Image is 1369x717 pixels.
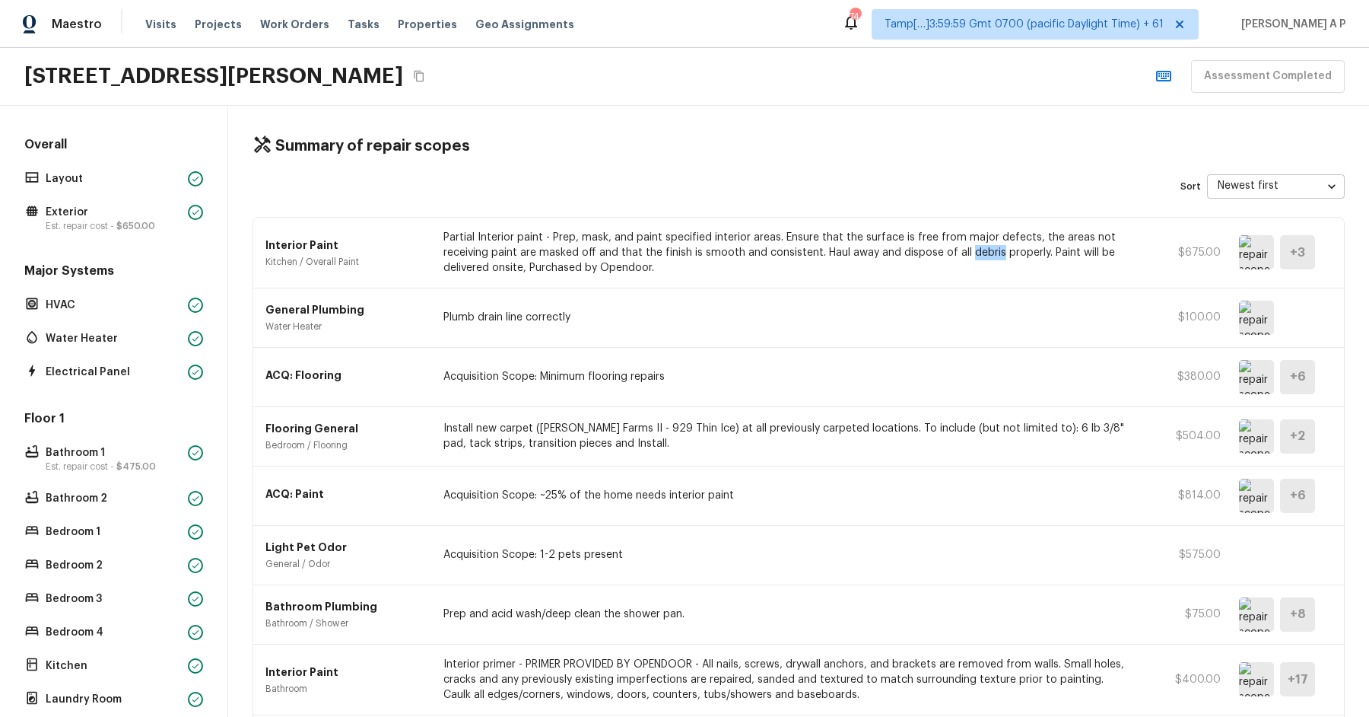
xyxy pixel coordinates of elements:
[46,558,182,573] p: Bedroom 2
[116,462,156,471] span: $475.00
[265,320,425,333] p: Water Heater
[21,410,206,430] h5: Floor 1
[52,17,102,32] span: Maestro
[145,17,176,32] span: Visits
[443,421,1134,451] p: Install new carpet ([PERSON_NAME] Farms II - 929 Thin Ice) at all previously carpeted locations. ...
[1235,17,1346,32] span: [PERSON_NAME] A P
[46,171,182,186] p: Layout
[46,331,182,346] p: Water Heater
[24,62,403,90] h2: [STREET_ADDRESS][PERSON_NAME]
[265,683,425,695] p: Bathroom
[265,558,425,570] p: General / Odor
[409,66,429,86] button: Copy Address
[1180,180,1201,193] p: Sort
[443,230,1134,276] p: Partial Interior paint - Prep, mask, and paint specified interior areas. Ensure that the surface ...
[1288,671,1308,688] h5: + 17
[475,17,574,32] span: Geo Assignments
[46,491,182,506] p: Bathroom 2
[1152,310,1221,325] p: $100.00
[46,220,182,232] p: Est. repair cost -
[275,136,470,156] h4: Summary of repair scopes
[46,445,182,460] p: Bathroom 1
[1290,606,1306,623] h5: + 8
[443,310,1134,325] p: Plumb drain line correctly
[1152,547,1221,562] p: $575.00
[398,17,457,32] span: Properties
[443,547,1134,562] p: Acquisition Scope: 1-2 pets present
[1239,360,1274,394] img: repair scope asset
[1290,244,1305,261] h5: + 3
[260,17,329,32] span: Work Orders
[265,617,425,629] p: Bathroom / Shower
[265,302,425,317] p: General Plumbing
[46,658,182,674] p: Kitchen
[265,439,425,451] p: Bedroom / Flooring
[1207,166,1345,206] div: Newest first
[265,486,425,502] p: ACQ: Paint
[1239,301,1274,335] img: repair scope asset
[21,136,206,156] h5: Overall
[443,369,1134,384] p: Acquisition Scope: Minimum flooring repairs
[885,17,1164,32] span: Tamp[…]3:59:59 Gmt 0700 (pacific Daylight Time) + 61
[265,368,425,383] p: ACQ: Flooring
[195,17,242,32] span: Projects
[1239,419,1274,454] img: repair scope asset
[1152,429,1221,444] p: $504.00
[1290,428,1305,445] h5: + 2
[348,19,380,30] span: Tasks
[46,460,182,473] p: Est. repair cost -
[1152,672,1221,687] p: $400.00
[1290,487,1306,504] h5: + 6
[265,664,425,680] p: Interior Paint
[46,692,182,707] p: Laundry Room
[443,657,1134,703] p: Interior primer - PRIMER PROVIDED BY OPENDOOR - All nails, screws, drywall anchors, and brackets ...
[46,365,182,380] p: Electrical Panel
[1290,368,1306,385] h5: + 6
[21,263,206,282] h5: Major Systems
[1152,245,1221,260] p: $675.00
[265,237,425,253] p: Interior Paint
[46,205,182,220] p: Exterior
[1152,607,1221,622] p: $75.00
[46,298,182,313] p: HVAC
[1152,488,1221,503] p: $814.00
[265,599,425,614] p: Bathroom Plumbing
[116,221,155,231] span: $650.00
[265,256,425,268] p: Kitchen / Overall Paint
[46,524,182,540] p: Bedroom 1
[443,488,1134,503] p: Acquisition Scope: ~25% of the home needs interior paint
[1239,479,1274,513] img: repair scope asset
[850,9,860,24] div: 744
[443,607,1134,622] p: Prep and acid wash/deep clean the shower pan.
[265,421,425,436] p: Flooring General
[265,540,425,555] p: Light Pet Odor
[1152,369,1221,384] p: $380.00
[1239,235,1274,269] img: repair scope asset
[46,625,182,640] p: Bedroom 4
[46,591,182,607] p: Bedroom 3
[1239,597,1274,632] img: repair scope asset
[1239,662,1274,696] img: repair scope asset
